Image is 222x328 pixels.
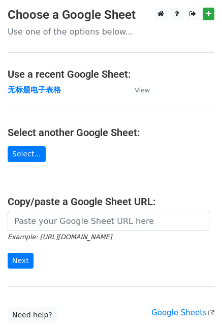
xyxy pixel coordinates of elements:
[151,308,214,317] a: Google Sheets
[8,68,214,80] h4: Use a recent Google Sheet:
[8,146,46,162] a: Select...
[8,8,214,22] h3: Choose a Google Sheet
[8,85,61,94] a: 无标题电子表格
[8,26,214,37] p: Use one of the options below...
[124,85,150,94] a: View
[8,253,34,269] input: Next
[135,86,150,94] small: View
[8,212,209,231] input: Paste your Google Sheet URL here
[8,307,57,323] a: Need help?
[8,233,112,241] small: Example: [URL][DOMAIN_NAME]
[8,195,214,208] h4: Copy/paste a Google Sheet URL:
[8,126,214,139] h4: Select another Google Sheet:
